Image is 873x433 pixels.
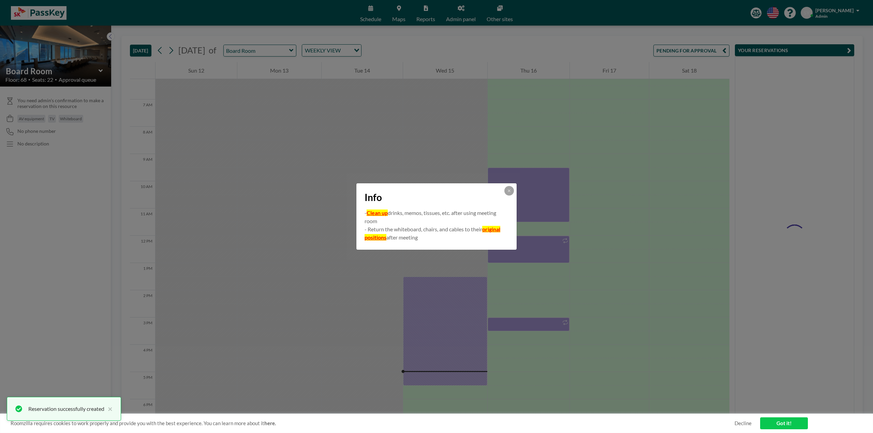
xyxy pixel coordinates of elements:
p: - drinks, memos, tissues, etc. after using meeting room [365,209,508,225]
span: Roomzilla requires cookies to work properly and provide you with the best experience. You can lea... [11,420,735,427]
span: Info [365,191,382,203]
div: Reservation successfully created [28,405,104,413]
a: Decline [735,420,752,427]
a: Got it! [760,417,808,429]
p: - Return the whiteboard, chairs, and cables to their after meeting [365,225,508,242]
a: here. [264,420,276,426]
button: close [104,405,113,413]
u: Clean up [367,210,388,216]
